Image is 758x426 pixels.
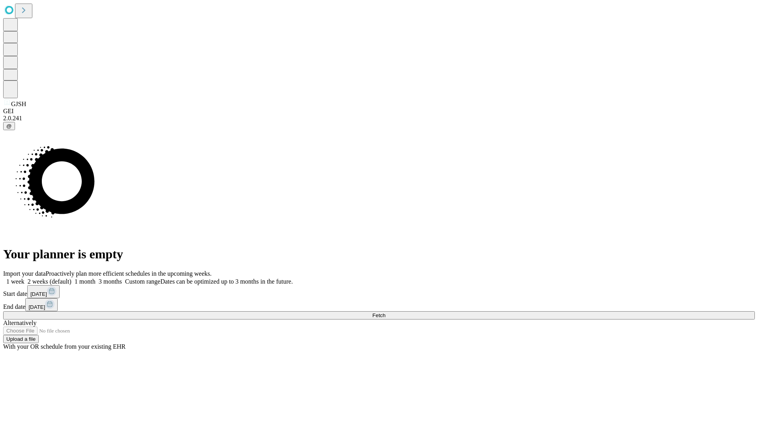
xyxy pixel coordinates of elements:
span: GJSH [11,101,26,107]
span: Alternatively [3,319,36,326]
span: Import your data [3,270,46,277]
span: [DATE] [28,304,45,310]
div: Start date [3,285,755,298]
div: 2.0.241 [3,115,755,122]
h1: Your planner is empty [3,247,755,262]
span: Proactively plan more efficient schedules in the upcoming weeks. [46,270,212,277]
span: Custom range [125,278,160,285]
span: [DATE] [30,291,47,297]
span: 1 week [6,278,24,285]
div: GEI [3,108,755,115]
button: [DATE] [27,285,60,298]
button: Fetch [3,311,755,319]
span: @ [6,123,12,129]
button: @ [3,122,15,130]
span: With your OR schedule from your existing EHR [3,343,126,350]
span: 1 month [75,278,96,285]
button: Upload a file [3,335,39,343]
span: 3 months [99,278,122,285]
button: [DATE] [25,298,58,311]
div: End date [3,298,755,311]
span: 2 weeks (default) [28,278,71,285]
span: Fetch [372,312,385,318]
span: Dates can be optimized up to 3 months in the future. [160,278,293,285]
